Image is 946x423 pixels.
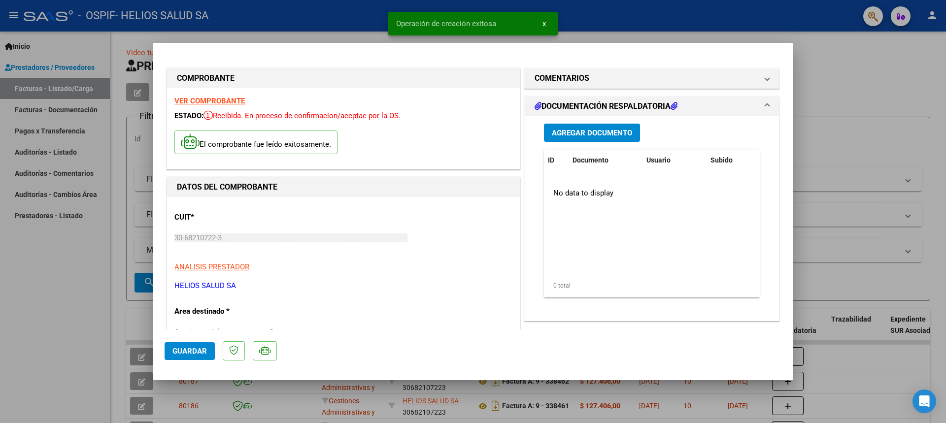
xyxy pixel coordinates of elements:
[203,111,401,120] span: Recibida. En proceso de confirmacion/aceptac por la OS.
[174,262,249,271] span: ANALISIS PRESTADOR
[174,212,276,223] p: CUIT
[548,156,554,164] span: ID
[535,15,554,33] button: x
[174,97,245,105] a: VER COMPROBANTE
[396,19,496,29] span: Operación de creación exitosa
[642,150,707,171] datatable-header-cell: Usuario
[646,156,671,164] span: Usuario
[552,129,632,137] span: Agregar Documento
[525,68,779,88] mat-expansion-panel-header: COMENTARIOS
[165,342,215,360] button: Guardar
[535,72,589,84] h1: COMENTARIOS
[535,100,677,112] h1: DOCUMENTACIÓN RESPALDATORIA
[710,156,733,164] span: Subido
[912,390,936,413] div: Open Intercom Messenger
[174,111,203,120] span: ESTADO:
[542,19,546,28] span: x
[174,280,512,292] p: HELIOS SALUD SA
[177,182,277,192] strong: DATOS DEL COMPROBANTE
[172,347,207,356] span: Guardar
[573,156,608,164] span: Documento
[569,150,642,171] datatable-header-cell: Documento
[174,130,338,155] p: El comprobante fue leído exitosamente.
[525,97,779,116] mat-expansion-panel-header: DOCUMENTACIÓN RESPALDATORIA
[177,73,235,83] strong: COMPROBANTE
[525,116,779,321] div: DOCUMENTACIÓN RESPALDATORIA
[707,150,756,171] datatable-header-cell: Subido
[544,150,569,171] datatable-header-cell: ID
[544,273,760,298] div: 0 total
[174,306,276,317] p: Area destinado *
[544,181,756,206] div: No data to display
[756,150,805,171] datatable-header-cell: Acción
[544,124,640,142] button: Agregar Documento
[174,327,287,336] span: Gestiones Administrativas y Otros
